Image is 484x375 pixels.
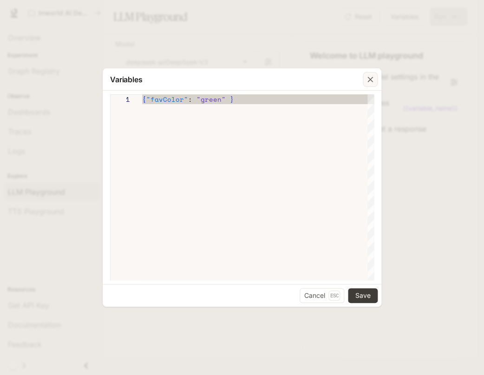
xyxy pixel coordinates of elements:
p: Esc [328,290,340,301]
div: 1 [110,94,130,104]
button: CancelEsc [300,288,344,303]
span: "green" [196,94,226,104]
p: Variables [110,74,142,85]
button: Save [348,288,378,303]
span: } [230,94,234,104]
span: "favColor" [146,94,188,104]
span: { [142,94,146,104]
span: : [188,94,192,104]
